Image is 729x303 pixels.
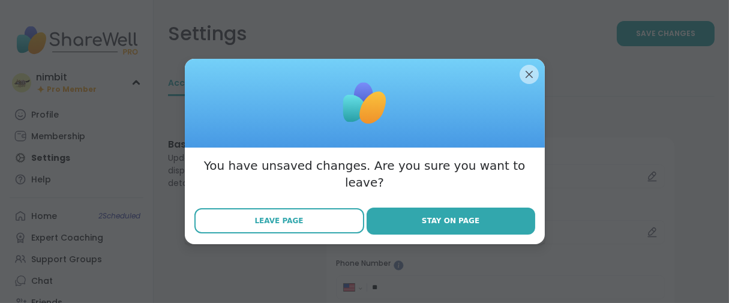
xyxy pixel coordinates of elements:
span: Leave Page [255,215,304,226]
h3: You have unsaved changes. Are you sure you want to leave? [194,157,535,191]
button: Stay on Page [367,208,535,235]
img: ShareWell Logomark [335,73,395,133]
span: Stay on Page [422,215,479,226]
button: Leave Page [194,208,364,233]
